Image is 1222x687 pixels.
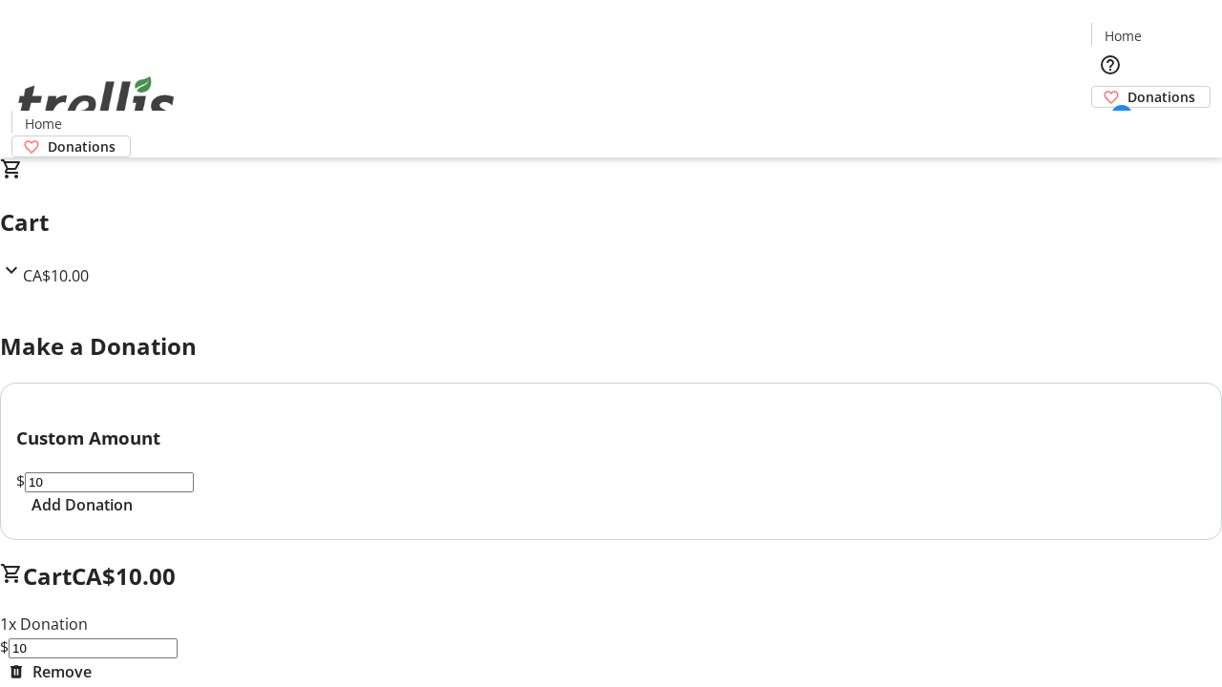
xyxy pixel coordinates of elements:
span: Home [1105,26,1142,46]
img: Orient E2E Organization iFr263TEYm's Logo [11,55,181,151]
span: Donations [48,136,116,156]
span: CA$10.00 [72,560,176,592]
button: Cart [1091,108,1129,146]
span: Home [25,114,62,134]
span: Add Donation [32,493,133,516]
input: Donation Amount [9,638,178,658]
a: Home [1092,26,1153,46]
span: Remove [32,660,92,683]
button: Help [1091,46,1129,84]
button: Add Donation [16,493,148,516]
span: $ [16,470,25,491]
span: CA$10.00 [23,265,89,286]
a: Home [12,114,74,134]
a: Donations [11,135,131,157]
span: Donations [1127,87,1195,107]
a: Donations [1091,86,1211,108]
h3: Custom Amount [16,425,1206,451]
input: Donation Amount [25,472,194,492]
